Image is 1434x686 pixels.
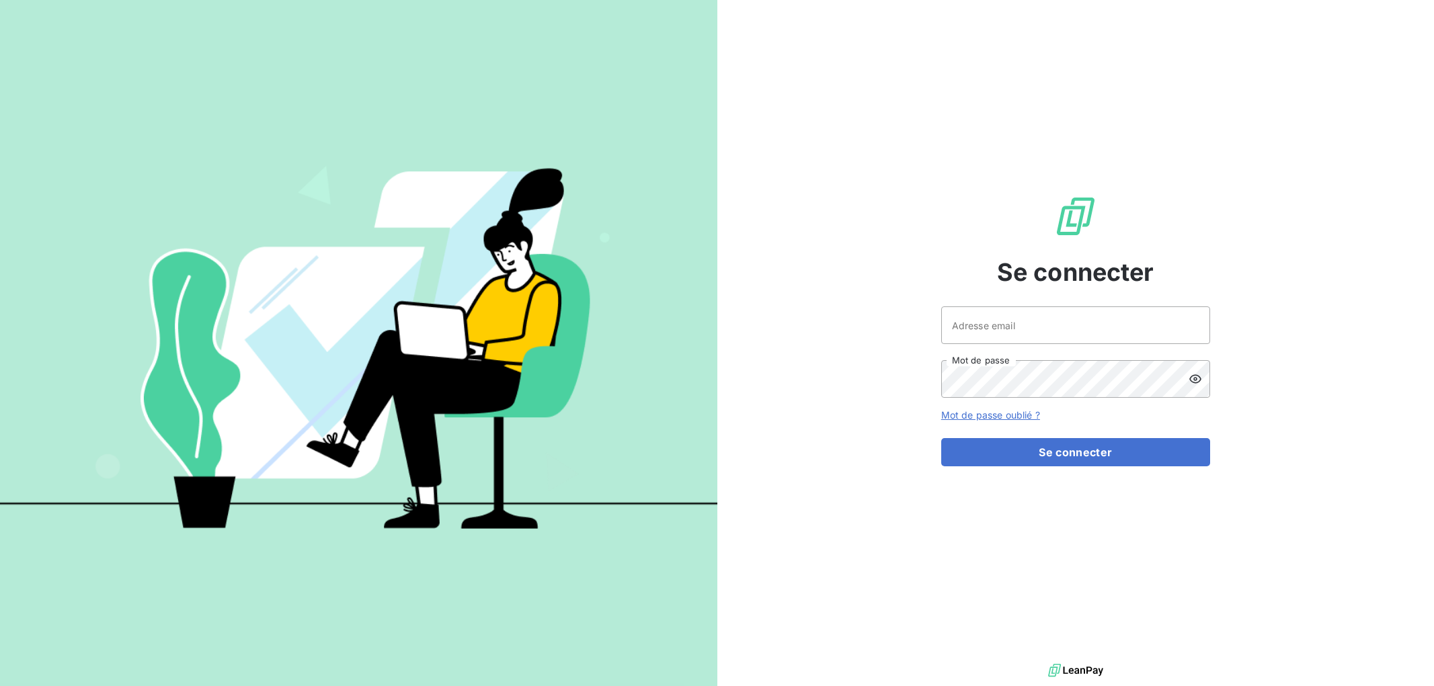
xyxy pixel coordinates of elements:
[941,409,1040,421] a: Mot de passe oublié ?
[941,438,1210,466] button: Se connecter
[997,254,1154,290] span: Se connecter
[1048,660,1103,681] img: logo
[941,306,1210,344] input: placeholder
[1054,195,1097,238] img: Logo LeanPay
